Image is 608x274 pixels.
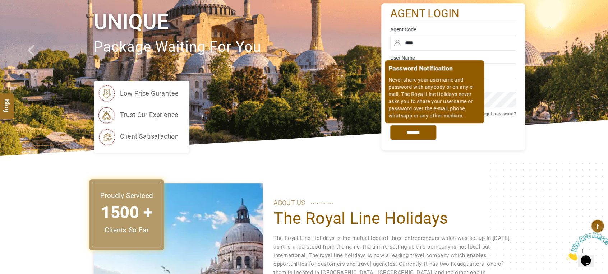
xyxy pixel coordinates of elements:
span: Blog [3,99,12,105]
h1: The Royal Line Holidays [273,208,514,228]
iframe: chat widget [563,229,608,263]
h1: Unique [94,8,381,35]
p: package waiting for you [94,35,381,59]
h2: agent login [390,7,516,21]
a: Forgot password? [479,111,516,116]
label: Remember me [398,112,426,117]
span: 1 [3,3,6,9]
label: User Name [390,54,516,61]
li: trust our exprience [97,106,179,124]
span: ............ [310,196,334,207]
p: ABOUT US [273,198,514,208]
label: Agent Code [390,26,516,33]
li: client satisafaction [97,127,179,145]
li: low price gurantee [97,84,179,102]
label: Password [390,83,516,90]
img: Chat attention grabber [3,3,47,31]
